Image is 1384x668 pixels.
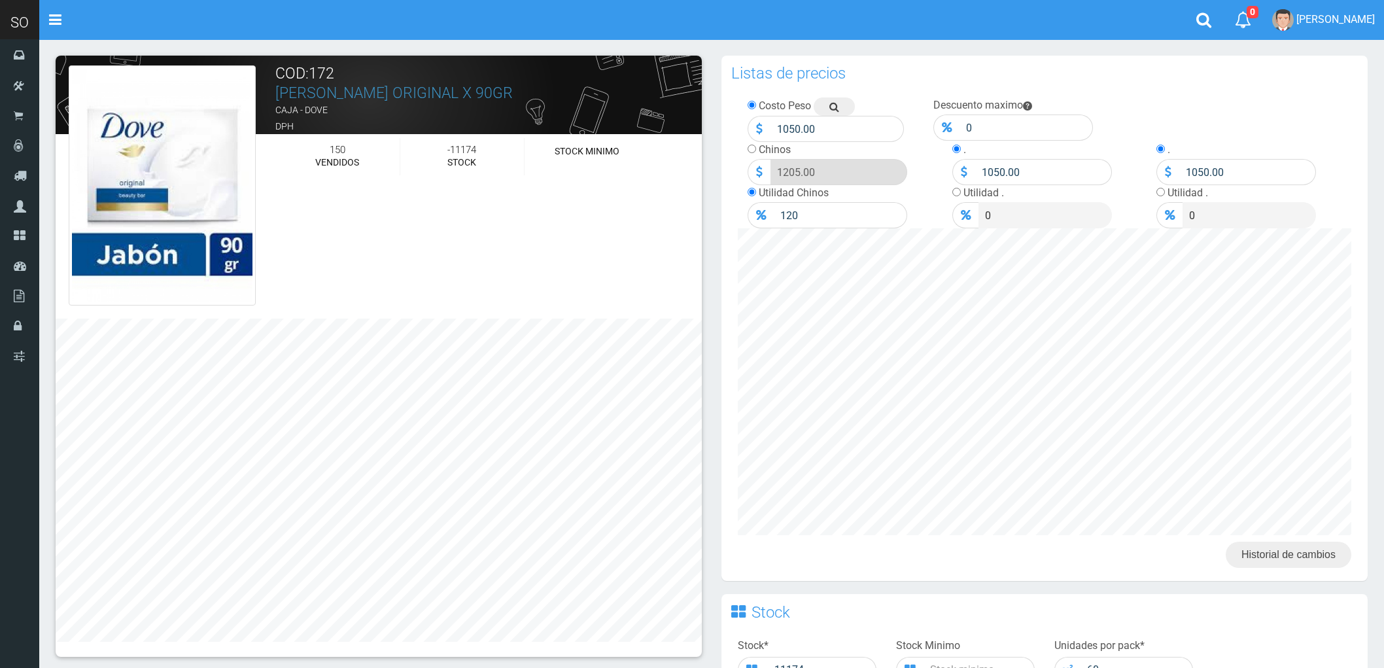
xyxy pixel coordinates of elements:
span: 0 [1247,6,1258,18]
label: Unidades por pack [1054,639,1145,654]
a: Buscar precio en google [814,97,855,116]
input: Descuento Maximo [960,114,1093,141]
h3: Stock [752,605,790,620]
label: Utilidad Chinos [759,186,829,199]
input: Precio Venta... [770,159,907,185]
font: CAJA - DOVE [275,105,328,115]
input: Precio . [1179,159,1316,185]
font: COD:172 [275,65,334,82]
input: Precio . [975,159,1112,185]
h5: 150 [285,145,390,156]
font: VENDIDOS [315,157,359,167]
font: DPH [275,121,294,132]
font: STOCK [447,157,476,167]
img: User Image [1272,9,1294,31]
input: Precio Costo... [770,116,904,142]
font: -11174 [447,144,476,156]
input: Precio Venta... [774,202,907,228]
label: Utilidad . [1168,186,1208,199]
a: Historial de cambios [1226,542,1351,568]
font: STOCK MINIMO [555,146,619,156]
a: [PERSON_NAME] ORIGINAL X 90GR [275,84,513,102]
input: Precio . [978,202,1112,228]
label: Utilidad . [963,186,1004,199]
label: Stock Minimo [896,639,960,654]
label: . [963,143,966,156]
label: Descuento maximo [933,99,1023,111]
label: Costo Peso [759,99,811,112]
label: Stock [738,639,769,654]
span: [PERSON_NAME] [1296,13,1375,26]
label: Chinos [759,143,791,156]
input: Precio . [1183,202,1316,228]
label: . [1168,143,1170,156]
img: dove1.jpg [69,65,256,306]
h3: Listas de precios [731,65,846,81]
